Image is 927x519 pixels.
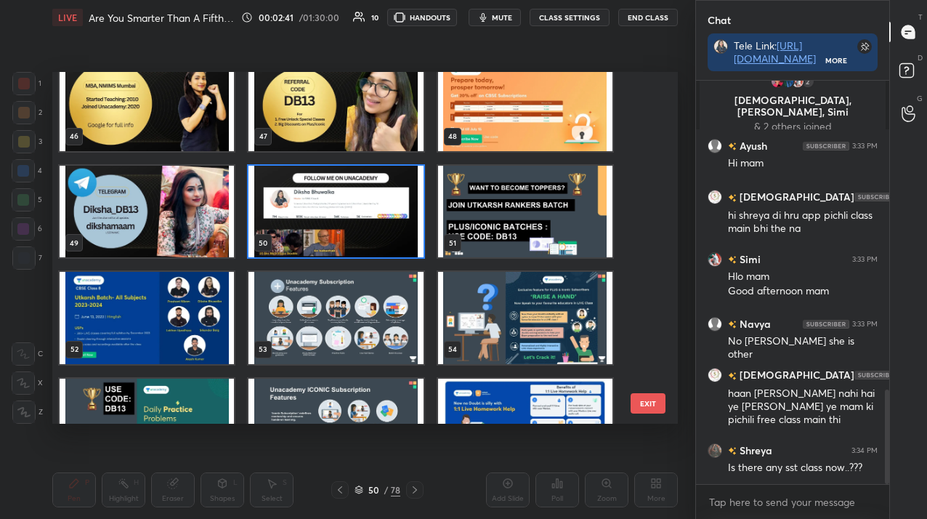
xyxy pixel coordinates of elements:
[12,401,43,424] div: Z
[801,74,815,89] div: 2
[728,334,878,362] div: No [PERSON_NAME] she is other
[734,39,826,65] div: Tele Link:
[696,81,889,484] div: grid
[52,9,83,26] div: LIVE
[737,190,854,205] h6: [DEMOGRAPHIC_DATA]
[728,284,878,299] div: Good afternoon mam
[248,59,423,150] img: 16892156587VM9Y7.pdf
[780,74,795,89] img: 2611757c5c8946658a25c693b98cc485.jpg
[728,142,737,150] img: no-rating-badge.077c3623.svg
[790,74,805,89] img: 33a5bdb9b4ef4de89a408ce65612347a.jpg
[60,379,234,470] img: 16892156587VM9Y7.pdf
[248,272,423,363] img: 16892156587VM9Y7.pdf
[728,321,737,329] img: no-rating-badge.077c3623.svg
[737,443,772,458] h6: Shreya
[387,9,457,26] button: HANDOUTS
[708,443,722,458] img: 43f9439cd9b342d19deb4b18f269de83.jpg
[60,272,234,363] img: 16892156587VM9Y7.pdf
[248,166,423,257] img: 16892156587VM9Y7.pdf
[854,371,901,379] img: 4P8fHbbgJtejmAAAAAElFTkSuQmCC
[708,121,877,132] p: & 2 others joined
[854,193,901,201] img: 4P8fHbbgJtejmAAAAAElFTkSuQmCC
[728,447,737,455] img: no-rating-badge.077c3623.svg
[438,59,612,150] img: 16892156587VM9Y7.pdf
[52,72,652,424] div: grid
[728,461,878,475] div: Is there any sst class now..???
[917,93,923,104] p: G
[12,371,43,395] div: X
[728,387,878,427] div: haan [PERSON_NAME] nahi hai ye [PERSON_NAME] ye mam ki pichili free class main thi
[384,486,388,494] div: /
[708,317,722,331] img: default.png
[12,217,42,241] div: 6
[12,188,42,212] div: 5
[438,272,612,363] img: 16892156587VM9Y7.pdf
[12,72,41,95] div: 1
[708,94,877,118] p: [DEMOGRAPHIC_DATA], [PERSON_NAME], Simi
[530,9,610,26] button: CLASS SETTINGS
[618,9,678,26] button: End Class
[12,101,42,124] div: 2
[89,11,235,25] h4: Are You Smarter Than A Fifth Grader? - Challenge Quiz - DB13
[803,142,849,150] img: 4P8fHbbgJtejmAAAAAElFTkSuQmCC
[371,14,379,21] div: 10
[708,252,722,267] img: 33a5bdb9b4ef4de89a408ce65612347a.jpg
[469,9,521,26] button: mute
[12,159,42,182] div: 4
[737,368,854,383] h6: [DEMOGRAPHIC_DATA]
[12,246,42,270] div: 7
[438,379,612,470] img: 16892156587VM9Y7.pdf
[852,320,878,329] div: 3:33 PM
[438,166,612,257] img: 16892156587VM9Y7.pdf
[60,59,234,150] img: 16892156587VM9Y7.pdf
[918,52,923,63] p: D
[60,166,234,257] img: 16892156587VM9Y7.pdf
[728,194,737,202] img: no-rating-badge.077c3623.svg
[708,368,722,382] img: 9fef872d23944fdb84d962f4d237dde4.jpg
[803,320,849,329] img: 4P8fHbbgJtejmAAAAAElFTkSuQmCC
[12,130,42,153] div: 3
[248,379,423,470] img: 16892156587VM9Y7.pdf
[366,486,381,494] div: 50
[631,393,665,414] button: EXIT
[728,256,737,264] img: no-rating-badge.077c3623.svg
[852,142,878,150] div: 3:33 PM
[728,209,878,236] div: hi shreya di hru app pichli class main bhi the na
[713,39,728,54] img: 3af0f8d24eb342dabe110c05b27694c7.jpg
[708,139,722,153] img: default.png
[918,12,923,23] p: T
[708,190,722,204] img: 9fef872d23944fdb84d962f4d237dde4.jpg
[728,156,878,171] div: Hi mam
[825,55,847,65] div: More
[696,1,742,39] p: Chat
[851,446,878,455] div: 3:34 PM
[728,372,737,380] img: no-rating-badge.077c3623.svg
[852,255,878,264] div: 3:33 PM
[12,342,43,366] div: C
[770,74,785,89] img: 3
[734,39,816,65] a: [URL][DOMAIN_NAME]
[737,316,771,331] h6: Navya
[391,483,400,496] div: 78
[737,138,767,153] h6: Ayush
[737,252,761,267] h6: Simi
[728,270,878,284] div: Hlo mam
[492,12,512,23] span: mute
